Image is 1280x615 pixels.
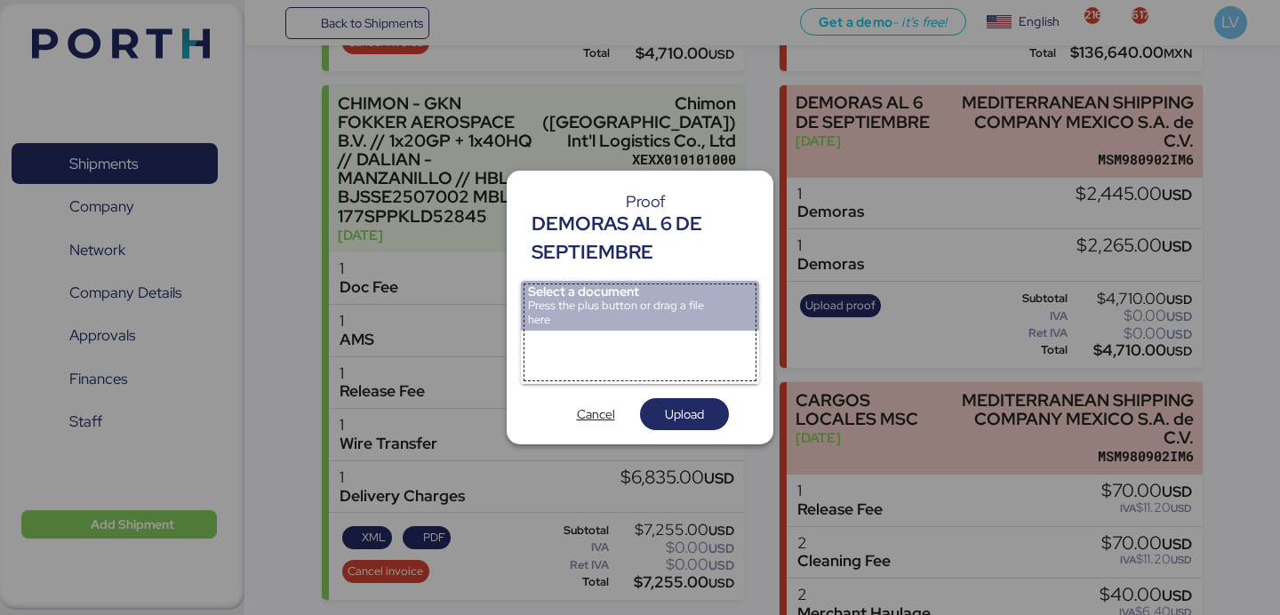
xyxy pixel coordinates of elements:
span: Upload [665,403,704,425]
div: Proof [532,194,759,210]
div: DEMORAS AL 6 DE SEPTIEMBRE [532,210,759,268]
span: Cancel [577,403,615,425]
button: Upload [640,398,729,430]
button: Cancel [551,398,640,430]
